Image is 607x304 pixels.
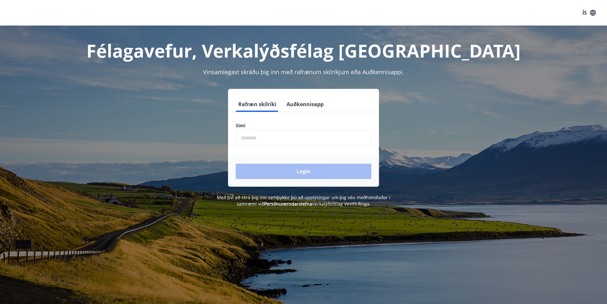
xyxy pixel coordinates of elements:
span: Vinsamlegast skráðu þig inn með rafrænum skilríkjum eða Auðkennisappi. [203,68,404,76]
a: Persónuverndarstefna [264,201,312,207]
button: Auðkennisapp [284,97,326,112]
button: Rafræn skilríki [236,97,279,112]
span: Með því að skrá þig inn samþykkir þú að upplýsingar um þig séu meðhöndlaðar í samræmi við Verkalý... [217,194,390,207]
label: Sími [236,122,371,129]
button: ÍS [579,7,599,19]
h1: Félagavefur, Verkalýðsfélag [GEOGRAPHIC_DATA] [81,38,526,63]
